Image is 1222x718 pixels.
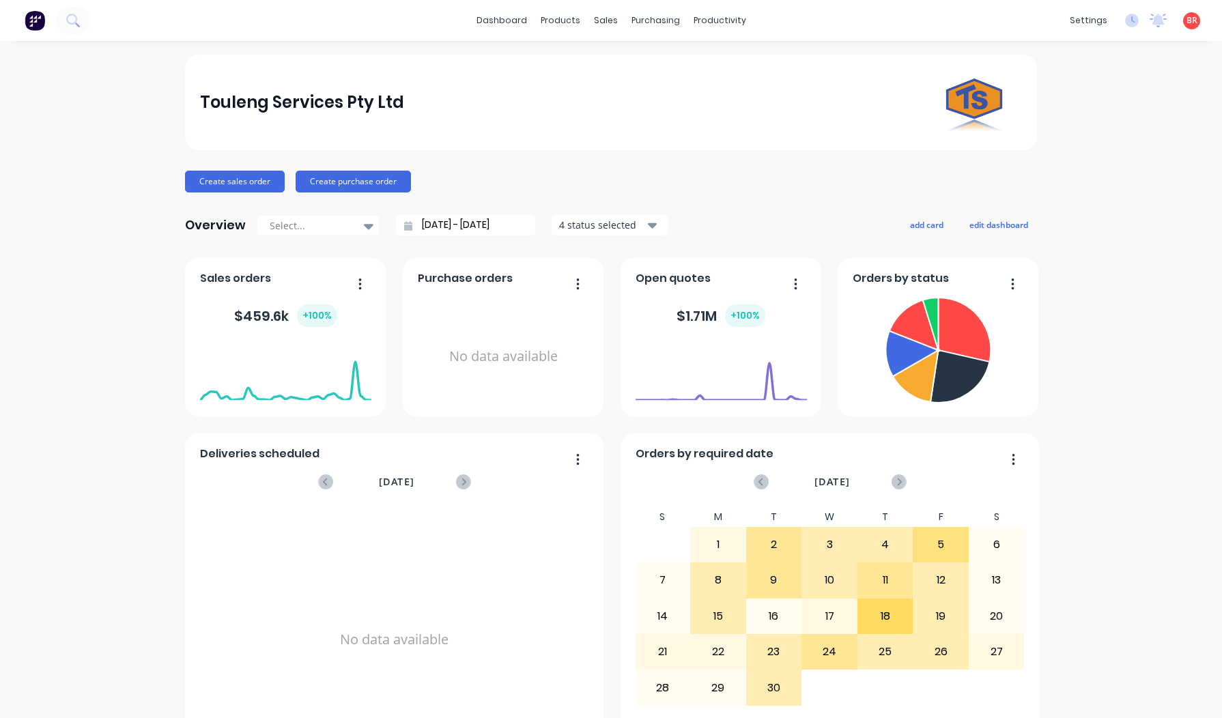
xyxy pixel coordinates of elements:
button: edit dashboard [961,216,1037,233]
div: 14 [636,599,690,633]
div: 30 [747,670,801,704]
span: Open quotes [636,270,711,287]
a: dashboard [470,10,534,31]
div: 26 [913,635,968,669]
button: 4 status selected [552,215,668,235]
div: M [690,507,746,527]
div: S [635,507,691,527]
div: 29 [691,670,745,704]
div: 13 [969,563,1024,597]
span: Orders by status [853,270,949,287]
div: 27 [969,635,1024,669]
div: 4 status selected [559,218,645,232]
div: 7 [636,563,690,597]
div: 23 [747,635,801,669]
div: Overview [185,212,246,239]
div: 15 [691,599,745,633]
span: Orders by required date [636,446,773,462]
span: [DATE] [379,474,414,489]
div: productivity [687,10,753,31]
div: $ 1.71M [677,304,765,327]
div: F [913,507,969,527]
div: 5 [913,528,968,562]
div: 18 [858,599,913,633]
div: + 100 % [297,304,337,327]
div: 20 [969,599,1024,633]
span: BR [1187,14,1197,27]
div: 8 [691,563,745,597]
div: purchasing [625,10,687,31]
button: Create sales order [185,171,285,192]
span: Sales orders [200,270,271,287]
img: Factory [25,10,45,31]
div: 28 [636,670,690,704]
button: Create purchase order [296,171,411,192]
div: $ 459.6k [234,304,337,327]
div: 19 [913,599,968,633]
div: settings [1063,10,1114,31]
span: [DATE] [814,474,850,489]
div: Touleng Services Pty Ltd [200,89,404,116]
div: 25 [858,635,913,669]
div: 22 [691,635,745,669]
div: 1 [691,528,745,562]
div: 4 [858,528,913,562]
div: sales [587,10,625,31]
div: 12 [913,563,968,597]
img: Touleng Services Pty Ltd [926,55,1022,150]
div: 11 [858,563,913,597]
div: 16 [747,599,801,633]
div: 9 [747,563,801,597]
div: 17 [802,599,857,633]
div: 3 [802,528,857,562]
div: 10 [802,563,857,597]
div: + 100 % [725,304,765,327]
div: S [969,507,1025,527]
div: No data available [418,292,589,421]
span: Purchase orders [418,270,513,287]
div: 6 [969,528,1024,562]
div: W [801,507,857,527]
button: add card [901,216,952,233]
div: 21 [636,635,690,669]
div: 24 [802,635,857,669]
div: products [534,10,587,31]
div: T [857,507,913,527]
div: T [746,507,802,527]
span: Deliveries scheduled [200,446,319,462]
div: 2 [747,528,801,562]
